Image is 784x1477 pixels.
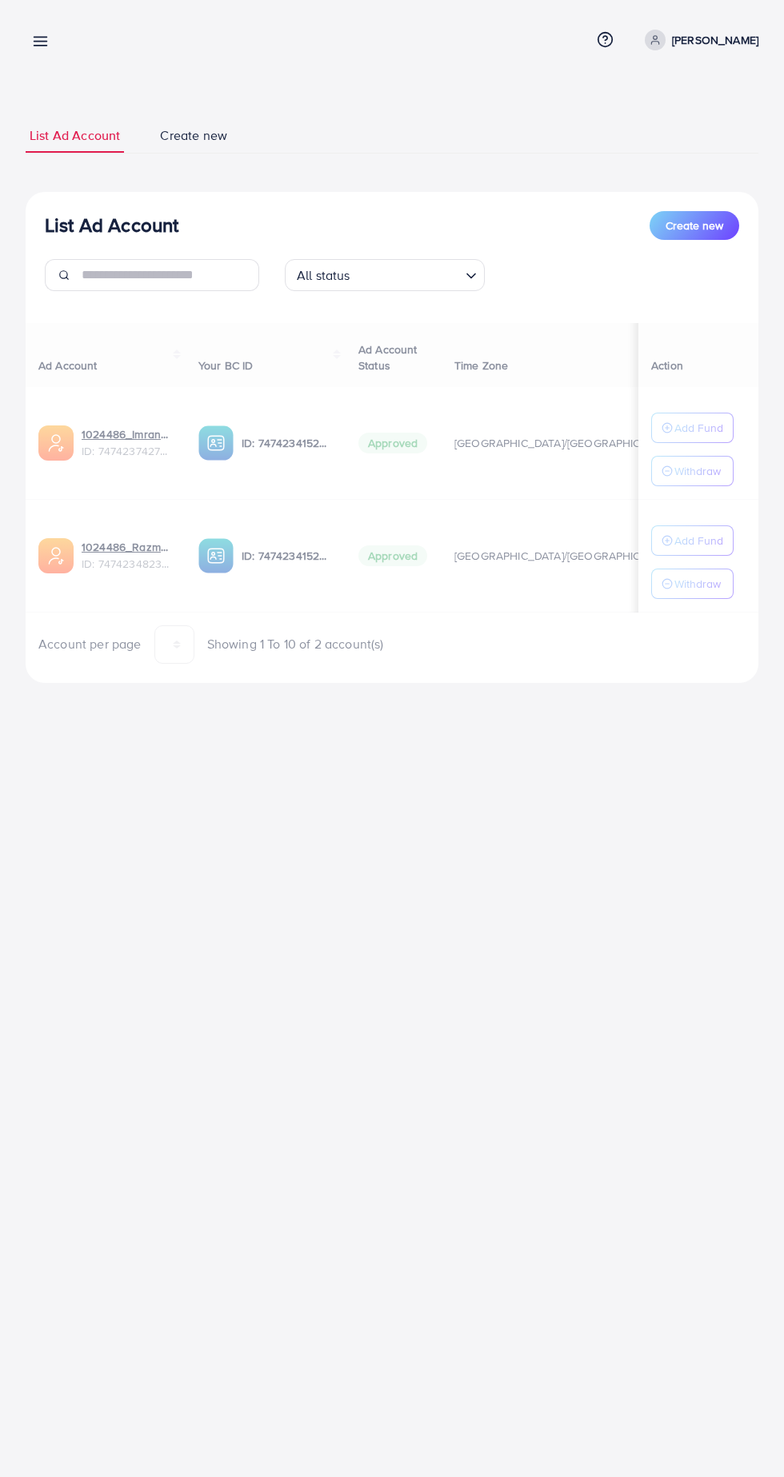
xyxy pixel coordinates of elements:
span: Create new [666,218,723,234]
div: Search for option [285,259,485,291]
span: Create new [160,126,227,145]
input: Search for option [355,261,459,287]
p: [PERSON_NAME] [672,30,758,50]
span: List Ad Account [30,126,120,145]
button: Create new [650,211,739,240]
span: All status [294,264,354,287]
a: [PERSON_NAME] [638,30,758,50]
h3: List Ad Account [45,214,178,237]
